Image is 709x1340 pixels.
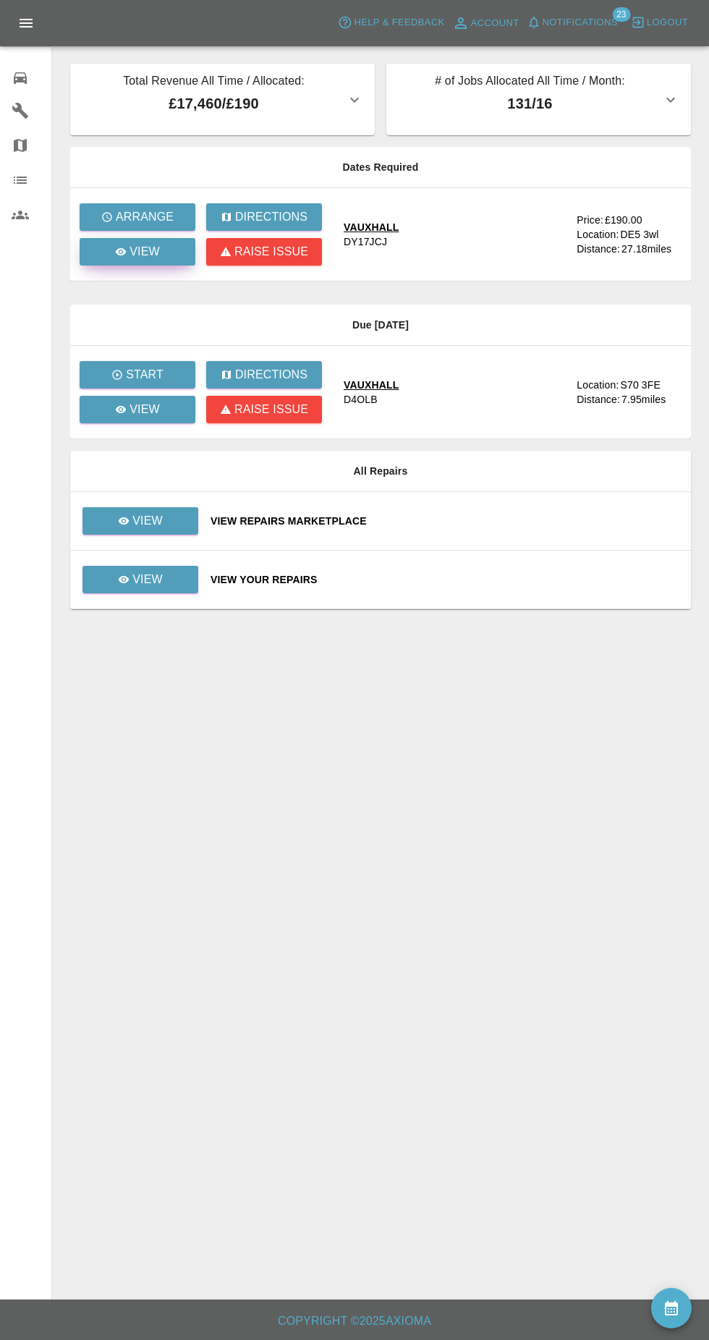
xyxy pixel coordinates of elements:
button: Raise issue [206,396,322,423]
div: Distance: [577,392,620,407]
p: Directions [235,366,307,383]
button: Raise issue [206,238,322,266]
button: availability [651,1288,692,1328]
a: Price:£190.00Location:DE5 3wlDistance:27.18miles [577,213,679,256]
a: View [80,396,195,423]
th: Due [DATE] [70,305,691,346]
a: View Repairs Marketplace [211,514,679,528]
button: Notifications [523,12,621,34]
a: View [82,573,199,585]
button: Directions [206,203,322,231]
button: Directions [206,361,322,389]
div: DE5 3wl [620,227,658,242]
a: View Your Repairs [211,572,679,587]
span: Account [471,15,519,32]
button: Open drawer [9,6,43,41]
div: 7.95 miles [621,392,679,407]
div: Location: [577,378,619,392]
div: 27.18 miles [621,242,679,256]
a: View [82,514,199,526]
div: DY17JCJ [344,234,387,249]
a: Location:S70 3FEDistance:7.95miles [577,378,679,407]
th: Dates Required [70,147,691,188]
p: # of Jobs Allocated All Time / Month: [398,72,662,93]
p: Total Revenue All Time / Allocated: [82,72,346,93]
button: # of Jobs Allocated All Time / Month:131/16 [386,64,691,135]
p: £17,460 / £190 [82,93,346,114]
a: View [82,507,198,535]
p: View [132,571,163,588]
p: 131 / 16 [398,93,662,114]
button: Total Revenue All Time / Allocated:£17,460/£190 [70,64,375,135]
a: View [82,566,198,593]
a: VAUXHALLDY17JCJ [344,220,565,249]
p: View [130,401,160,418]
span: Logout [647,14,688,31]
p: Arrange [116,208,174,226]
th: All Repairs [70,451,691,492]
p: View [130,243,160,260]
div: D4OLB [344,392,378,407]
button: Arrange [80,203,195,231]
p: Directions [235,208,307,226]
a: VAUXHALLD4OLB [344,378,565,407]
span: Notifications [543,14,618,31]
span: 23 [612,7,630,22]
div: Price: [577,213,603,227]
div: S70 3FE [620,378,661,392]
div: VAUXHALL [344,220,399,234]
h6: Copyright © 2025 Axioma [12,1311,697,1331]
div: £190.00 [605,213,642,227]
p: Raise issue [234,243,308,260]
a: Account [449,12,523,35]
p: View [132,512,163,530]
p: Raise issue [234,401,308,418]
p: Start [126,366,164,383]
button: Logout [627,12,692,34]
span: Help & Feedback [354,14,444,31]
div: Location: [577,227,619,242]
div: VAUXHALL [344,378,399,392]
div: Distance: [577,242,620,256]
button: Help & Feedback [334,12,448,34]
a: View [80,238,195,266]
button: Start [80,361,195,389]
